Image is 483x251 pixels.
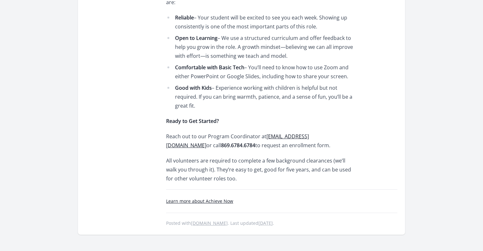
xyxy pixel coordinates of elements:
p: All volunteers are required to complete a few background clearances (we’ll walk you through it). ... [166,156,353,183]
strong: Comfortable with Basic Tech [175,64,244,71]
strong: Good with Kids [175,84,212,91]
li: – We use a structured curriculum and offer feedback to help you grow in the role. A growth mindse... [166,34,353,60]
strong: 869.6784.6784 [221,142,255,149]
p: Posted with . Last updated . [166,221,397,226]
strong: Ready to Get Started? [166,118,219,125]
strong: Reliable [175,14,194,21]
abbr: Thu, Aug 14, 2025 4:35 PM [258,220,273,226]
li: – Your student will be excited to see you each week. Showing up consistently is one of the most i... [166,13,353,31]
a: Learn more about Achieve Now [166,198,233,204]
strong: Open to Learning [175,34,218,42]
li: – You’ll need to know how to use Zoom and either PowerPoint or Google Slides, including how to sh... [166,63,353,81]
li: – Experience working with children is helpful but not required. If you can bring warmth, patience... [166,83,353,110]
a: [DOMAIN_NAME] [191,220,228,226]
p: Reach out to our Program Coordinator at or call to request an enrollment form. [166,132,353,150]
